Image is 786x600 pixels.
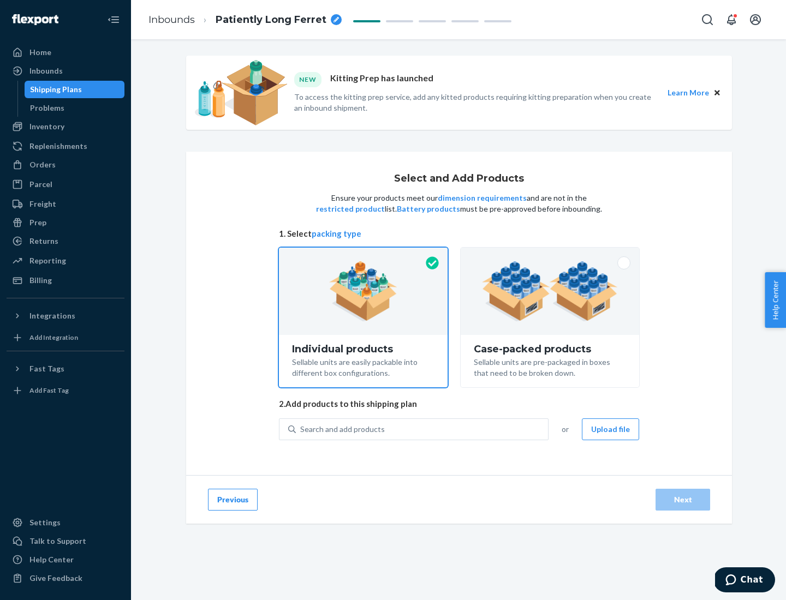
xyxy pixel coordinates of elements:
a: Inventory [7,118,124,135]
p: To access the kitting prep service, add any kitted products requiring kitting preparation when yo... [294,92,658,113]
div: Replenishments [29,141,87,152]
img: case-pack.59cecea509d18c883b923b81aeac6d0b.png [482,261,618,321]
div: Case-packed products [474,344,626,355]
div: Home [29,47,51,58]
div: Orders [29,159,56,170]
a: Add Fast Tag [7,382,124,399]
div: Add Integration [29,333,78,342]
a: Add Integration [7,329,124,346]
a: Parcel [7,176,124,193]
img: individual-pack.facf35554cb0f1810c75b2bd6df2d64e.png [329,261,397,321]
div: Reporting [29,255,66,266]
div: Returns [29,236,58,247]
div: Inventory [29,121,64,132]
a: Returns [7,232,124,250]
p: Kitting Prep has launched [330,72,433,87]
a: Home [7,44,124,61]
div: NEW [294,72,321,87]
span: or [562,424,569,435]
a: Inbounds [148,14,195,26]
button: Help Center [765,272,786,328]
div: Individual products [292,344,434,355]
button: packing type [312,228,361,239]
button: Give Feedback [7,569,124,587]
div: Shipping Plans [30,84,82,95]
a: Billing [7,272,124,289]
button: Upload file [582,418,639,440]
ol: breadcrumbs [140,4,350,36]
a: Shipping Plans [25,81,125,98]
button: Open account menu [745,9,766,31]
button: Open notifications [720,9,742,31]
div: Fast Tags [29,363,64,374]
div: Freight [29,199,56,209]
a: Freight [7,195,124,213]
button: restricted product [316,203,385,214]
button: Open Search Box [696,9,718,31]
button: Learn More [668,87,709,99]
div: Inbounds [29,65,63,76]
button: Talk to Support [7,532,124,550]
button: Close [711,87,723,99]
button: Previous [208,489,258,511]
div: Sellable units are easily packable into different box configurations. [292,355,434,379]
button: Integrations [7,307,124,325]
a: Reporting [7,252,124,269]
div: Help Center [29,554,74,565]
button: Battery products [397,203,460,214]
div: Add Fast Tag [29,386,69,395]
div: Settings [29,517,61,528]
a: Prep [7,214,124,231]
img: Flexport logo [12,14,58,25]
div: Next [665,494,701,505]
div: Integrations [29,310,75,321]
a: Inbounds [7,62,124,80]
div: Give Feedback [29,573,82,584]
div: Problems [30,103,64,113]
span: 2. Add products to this shipping plan [279,398,639,410]
div: Billing [29,275,52,286]
a: Problems [25,99,125,117]
iframe: Opens a widget where you can chat to one of our agents [715,567,775,595]
button: Close Navigation [103,9,124,31]
h1: Select and Add Products [394,173,524,184]
a: Settings [7,514,124,531]
div: Sellable units are pre-packaged in boxes that need to be broken down. [474,355,626,379]
div: Parcel [29,179,52,190]
button: dimension requirements [438,193,527,203]
div: Search and add products [300,424,385,435]
p: Ensure your products meet our and are not in the list. must be pre-approved before inbounding. [315,193,603,214]
span: Patiently Long Ferret [216,13,326,27]
button: Fast Tags [7,360,124,377]
a: Orders [7,156,124,173]
div: Talk to Support [29,536,86,547]
a: Help Center [7,551,124,568]
span: 1. Select [279,228,639,239]
button: Next [656,489,710,511]
div: Prep [29,217,46,228]
a: Replenishments [7,137,124,155]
